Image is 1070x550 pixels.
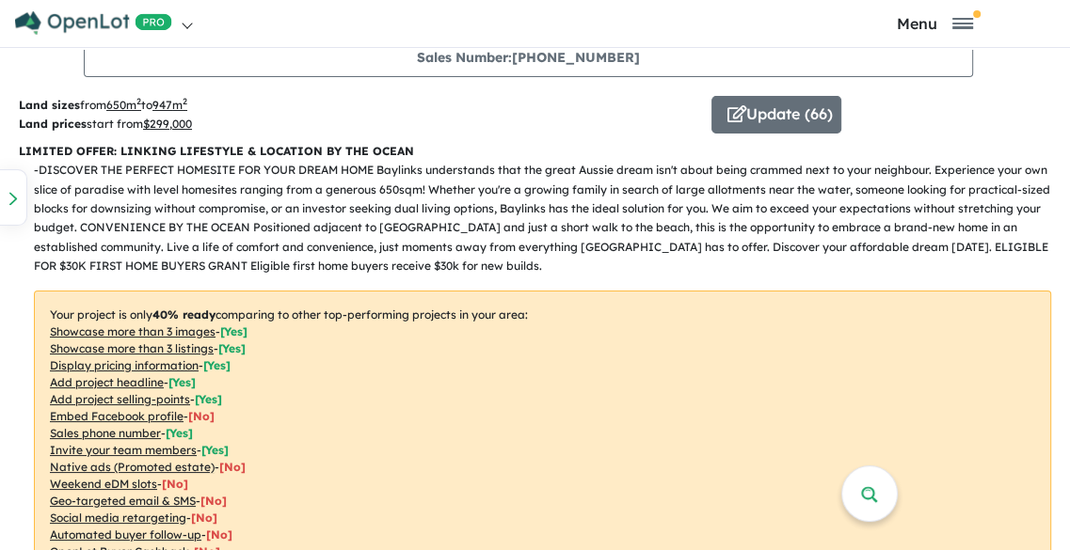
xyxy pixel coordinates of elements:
[200,494,227,508] span: [No]
[106,98,141,112] u: 650 m
[50,358,199,372] u: Display pricing information
[219,460,246,474] span: [No]
[711,96,841,134] button: Update (66)
[206,527,232,542] span: [No]
[50,409,184,423] u: Embed Facebook profile
[84,38,973,77] button: Sales Number:[PHONE_NUMBER]
[152,98,187,112] u: 947 m
[34,161,1066,275] p: - DISCOVER THE PERFECT HOMESITE FOR YOUR DREAM HOME Baylinks understands that the great Aussie dr...
[50,324,216,338] u: Showcase more than 3 images
[805,14,1065,32] button: Toggle navigation
[50,375,164,389] u: Add project headline
[50,392,190,406] u: Add project selling-points
[19,96,697,115] p: from
[19,142,1051,161] p: LIMITED OFFER: LINKING LIFESTYLE & LOCATION BY THE OCEAN
[166,426,193,440] span: [ Yes ]
[50,494,196,508] u: Geo-targeted email & SMS
[50,477,157,491] u: Weekend eDM slots
[143,117,192,131] u: $ 299,000
[152,307,216,322] b: 40 % ready
[50,341,214,355] u: Showcase more than 3 listings
[220,324,248,338] span: [ Yes ]
[15,11,172,35] img: Openlot PRO Logo White
[136,96,141,106] sup: 2
[19,117,87,131] b: Land prices
[50,443,197,457] u: Invite your team members
[188,409,215,423] span: [ No ]
[50,527,201,542] u: Automated buyer follow-up
[168,375,196,389] span: [ Yes ]
[201,443,229,457] span: [ Yes ]
[50,511,186,525] u: Social media retargeting
[19,98,80,112] b: Land sizes
[203,358,231,372] span: [ Yes ]
[183,96,187,106] sup: 2
[195,392,222,406] span: [ Yes ]
[50,426,161,440] u: Sales phone number
[218,341,246,355] span: [ Yes ]
[191,511,217,525] span: [No]
[162,477,188,491] span: [No]
[50,460,215,474] u: Native ads (Promoted estate)
[141,98,187,112] span: to
[19,115,697,134] p: start from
